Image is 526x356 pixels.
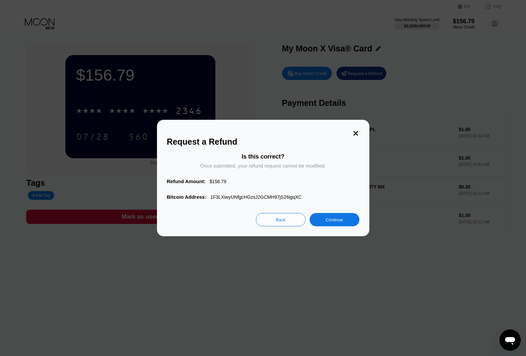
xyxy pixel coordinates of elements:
[499,329,521,351] iframe: Button to launch messaging window
[167,137,359,147] div: Request a Refund
[256,213,306,226] div: Back
[326,217,343,223] div: Continue
[242,153,284,160] div: Is this correct?
[210,194,302,200] div: 1F3LXiwyUNfgcHGzsJ2GCMH97jS26igqXC
[167,194,206,200] div: Bitcoin Address:
[209,179,226,184] div: $ 156.79
[310,213,359,226] div: Continue
[276,217,285,223] div: Back
[167,178,206,184] div: Refund Amount:
[200,163,326,169] div: Once submitted, your refund request cannot be modified.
